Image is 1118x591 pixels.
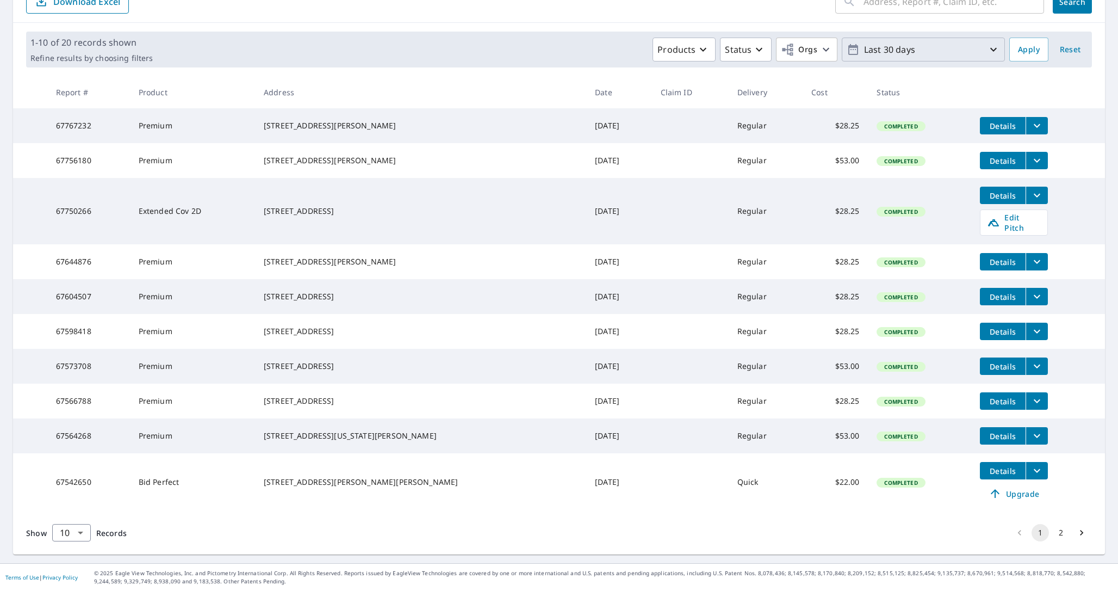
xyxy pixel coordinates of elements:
div: [STREET_ADDRESS] [264,291,577,302]
td: $53.00 [803,418,868,453]
td: Regular [729,108,803,143]
span: Show [26,528,47,538]
th: Delivery [729,76,803,108]
td: Regular [729,349,803,384]
div: [STREET_ADDRESS][PERSON_NAME] [264,256,577,267]
button: detailsBtn-67564268 [980,427,1026,445]
td: $53.00 [803,143,868,178]
td: $28.25 [803,314,868,349]
p: Products [657,43,695,56]
span: Details [986,361,1019,372]
td: Premium [130,244,255,279]
td: Regular [729,178,803,244]
div: 10 [52,518,91,548]
td: [DATE] [586,279,651,314]
span: Completed [878,398,924,405]
button: detailsBtn-67767232 [980,117,1026,134]
td: 67750266 [47,178,130,244]
td: Premium [130,143,255,178]
button: detailsBtn-67598418 [980,323,1026,340]
td: [DATE] [586,349,651,384]
td: $22.00 [803,453,868,511]
td: [DATE] [586,418,651,453]
td: 67542650 [47,453,130,511]
span: Completed [878,157,924,165]
td: $28.25 [803,244,868,279]
p: Refine results by choosing filters [30,53,153,63]
span: Details [986,121,1019,131]
button: filesDropdownBtn-67767232 [1026,117,1048,134]
td: Premium [130,418,255,453]
th: Report # [47,76,130,108]
button: filesDropdownBtn-67644876 [1026,253,1048,270]
th: Address [255,76,586,108]
th: Status [868,76,971,108]
button: detailsBtn-67604507 [980,288,1026,305]
span: Details [986,396,1019,407]
button: Status [720,38,772,61]
span: Details [986,431,1019,441]
td: 67564268 [47,418,130,453]
button: page 1 [1032,524,1049,541]
th: Product [130,76,255,108]
td: Premium [130,279,255,314]
td: [DATE] [586,453,651,511]
div: [STREET_ADDRESS] [264,361,577,372]
td: 67644876 [47,244,130,279]
span: Reset [1057,43,1083,57]
button: detailsBtn-67756180 [980,152,1026,169]
button: Apply [1009,38,1048,61]
p: Last 30 days [860,40,987,59]
td: Regular [729,279,803,314]
a: Privacy Policy [42,574,78,581]
span: Completed [878,122,924,130]
span: Details [986,257,1019,267]
td: 67756180 [47,143,130,178]
span: Records [96,528,127,538]
span: Completed [878,433,924,440]
td: 67566788 [47,384,130,418]
td: 67604507 [47,279,130,314]
div: [STREET_ADDRESS] [264,396,577,407]
button: Orgs [776,38,837,61]
button: detailsBtn-67573708 [980,358,1026,375]
span: Details [986,327,1019,337]
a: Terms of Use [5,574,39,581]
td: Regular [729,418,803,453]
button: filesDropdownBtn-67566788 [1026,392,1048,410]
button: detailsBtn-67644876 [980,253,1026,270]
p: 1-10 of 20 records shown [30,36,153,49]
span: Completed [878,479,924,487]
div: Show 10 records [52,524,91,541]
p: | [5,574,78,581]
th: Claim ID [652,76,729,108]
button: Reset [1053,38,1088,61]
span: Upgrade [986,487,1041,500]
td: Bid Perfect [130,453,255,511]
button: detailsBtn-67542650 [980,462,1026,479]
td: 67573708 [47,349,130,384]
a: Upgrade [980,485,1048,502]
td: Premium [130,314,255,349]
span: Completed [878,363,924,371]
span: Apply [1018,43,1040,57]
th: Date [586,76,651,108]
p: Status [725,43,751,56]
button: filesDropdownBtn-67564268 [1026,427,1048,445]
button: filesDropdownBtn-67750266 [1026,187,1048,204]
td: $28.25 [803,279,868,314]
span: Details [986,190,1019,201]
td: [DATE] [586,143,651,178]
button: Last 30 days [842,38,1005,61]
td: [DATE] [586,108,651,143]
button: filesDropdownBtn-67542650 [1026,462,1048,479]
th: Cost [803,76,868,108]
button: Products [653,38,716,61]
div: [STREET_ADDRESS] [264,326,577,337]
button: detailsBtn-67566788 [980,392,1026,410]
td: [DATE] [586,178,651,244]
td: [DATE] [586,314,651,349]
nav: pagination navigation [1009,524,1092,541]
span: Completed [878,328,924,336]
button: Go to next page [1073,524,1090,541]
